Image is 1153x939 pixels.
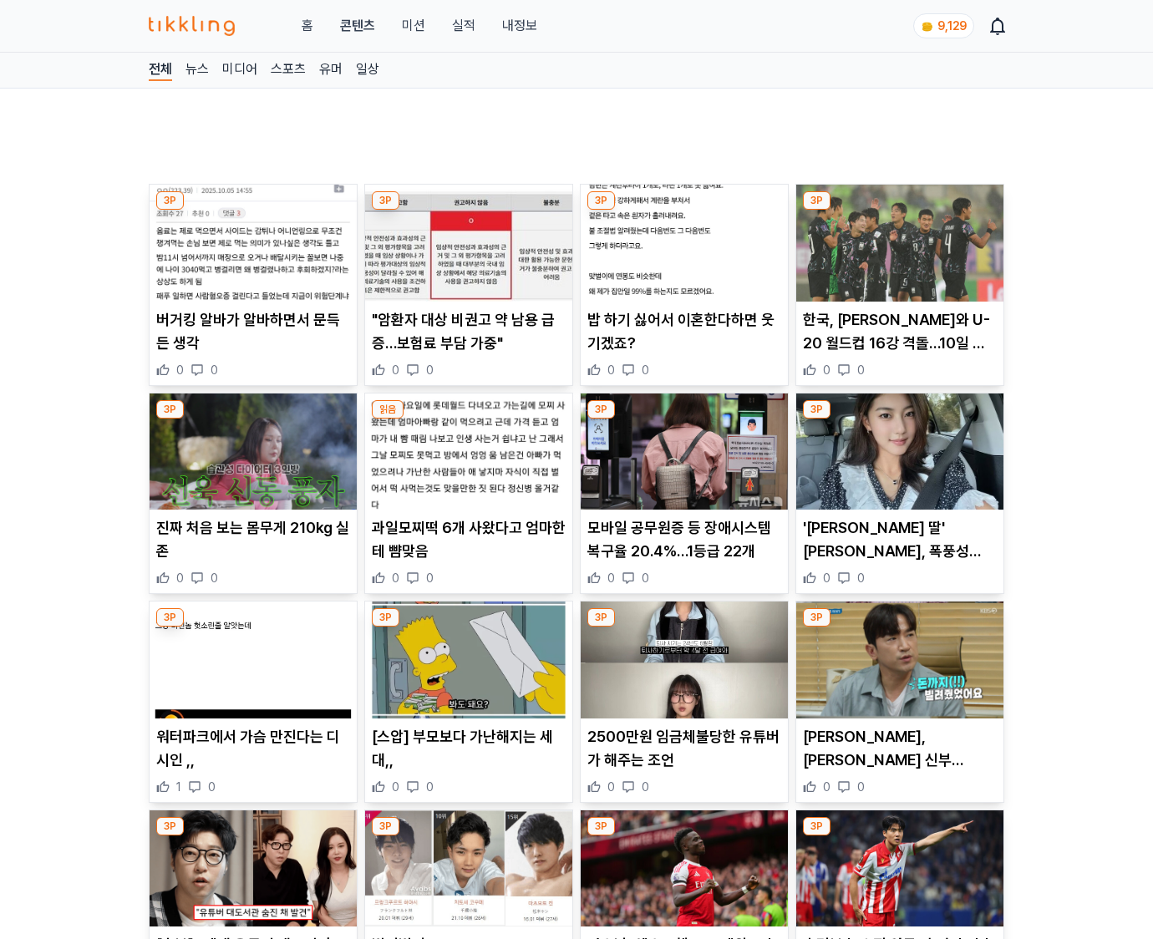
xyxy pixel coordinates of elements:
[502,16,537,36] a: 내정보
[803,725,997,772] p: [PERSON_NAME], [PERSON_NAME] 신부 [PERSON_NAME]와 변호사 동행…전남편과 금전 문제 상담 중 '오열' 포착
[796,185,1003,302] img: 한국, 모로코와 U-20 월드컵 16강 격돌…10일 오전 8시 킥오프
[795,184,1004,386] div: 3P 한국, 모로코와 U-20 월드컵 16강 격돌…10일 오전 8시 킥오프 한국, [PERSON_NAME]와 U-20 월드컵 16강 격돌…10일 오전 8시 킥오프 0 0
[823,570,830,586] span: 0
[302,16,313,36] a: 홈
[176,362,184,378] span: 0
[426,779,434,795] span: 0
[372,400,404,419] div: 읽음
[803,400,830,419] div: 3P
[580,184,789,386] div: 3P 밥 하기 싫어서 이혼한다하면 웃기겠죠? 밥 하기 싫어서 이혼한다하면 웃기겠죠? 0 0
[372,725,566,772] p: [스압] 부모보다 가난해지는 세대,,
[150,393,357,510] img: 진짜 처음 보는 몸무게 210kg 실존
[587,400,615,419] div: 3P
[796,601,1003,718] img: 이민우, 예비 신부 이아미와 변호사 동행…전남편과 금전 문제 상담 중 '오열' 포착
[319,59,343,81] a: 유머
[156,308,350,355] p: 버거킹 알바가 알바하면서 문득 든 생각
[150,601,357,718] img: 워터파크에서 가슴 만진다는 디시인 ,,
[452,16,475,36] a: 실적
[857,570,865,586] span: 0
[402,16,425,36] button: 미션
[587,817,615,835] div: 3P
[581,601,788,718] img: 2500만원 임금체불당한 유튜버가 해주는 조언
[795,393,1004,595] div: 3P '송종국 딸' 송지아, 폭풍성장…"진짜 사람이 달라지네" '[PERSON_NAME] 딸' [PERSON_NAME], 폭풍성장…"진짜 사람이 달라지네" 0 0
[392,570,399,586] span: 0
[156,191,184,210] div: 3P
[607,362,615,378] span: 0
[156,817,184,835] div: 3P
[913,13,971,38] a: coin 9,129
[156,725,350,772] p: 워터파크에서 가슴 만진다는 디시인 ,,
[211,570,218,586] span: 0
[857,779,865,795] span: 0
[176,570,184,586] span: 0
[795,601,1004,803] div: 3P 이민우, 예비 신부 이아미와 변호사 동행…전남편과 금전 문제 상담 중 '오열' 포착 [PERSON_NAME], [PERSON_NAME] 신부 [PERSON_NAME]와 ...
[340,16,375,36] a: 콘텐츠
[150,810,357,927] img: [속보] 1세대 유튜버 대도서관, 자택서 사망한 채 발견...사망 원인과 윰댕과 이혼한 진짜 이유
[796,810,1003,927] img: 홍명보호 소집 앞둔 '측면 수비수' 설영우, 소속팀서 시즌 첫 골
[156,400,184,419] div: 3P
[365,185,572,302] img: "암환자 대상 비권고 약 남용 급증…보험료 부담 가중"
[365,810,572,927] img: 벌떡벌떡 일본 AV 남배우 연령 근황
[587,608,615,627] div: 3P
[150,185,357,302] img: 버거킹 알바가 알바하면서 문득 든 생각
[372,608,399,627] div: 3P
[185,59,209,81] a: 뉴스
[607,570,615,586] span: 0
[580,601,789,803] div: 3P 2500만원 임금체불당한 유튜버가 해주는 조언 2500만원 임금체불당한 유튜버가 해주는 조언 0 0
[642,779,649,795] span: 0
[587,191,615,210] div: 3P
[208,779,216,795] span: 0
[365,393,572,510] img: 과일모찌떡 6개 사왔다고 엄마한테 뺨맞음
[823,779,830,795] span: 0
[426,362,434,378] span: 0
[581,393,788,510] img: 모바일 공무원증 등 장애시스템 복구율 20.4%…1등급 22개
[803,608,830,627] div: 3P
[372,191,399,210] div: 3P
[372,817,399,835] div: 3P
[156,516,350,563] p: 진짜 처음 보는 몸무게 210kg 실존
[149,393,358,595] div: 3P 진짜 처음 보는 몸무게 210kg 실존 진짜 처음 보는 몸무게 210kg 실존 0 0
[364,184,573,386] div: 3P "암환자 대상 비권고 약 남용 급증…보험료 부담 가중" "암환자 대상 비권고 약 남용 급증…보험료 부담 가중" 0 0
[149,59,172,81] a: 전체
[607,779,615,795] span: 0
[803,308,997,355] p: 한국, [PERSON_NAME]와 U-20 월드컵 16강 격돌…10일 오전 8시 킥오프
[365,601,572,718] img: [스압] 부모보다 가난해지는 세대,,
[211,362,218,378] span: 0
[796,393,1003,510] img: '송종국 딸' 송지아, 폭풍성장…"진짜 사람이 달라지네"
[271,59,306,81] a: 스포츠
[642,570,649,586] span: 0
[587,725,781,772] p: 2500만원 임금체불당한 유튜버가 해주는 조언
[356,59,379,81] a: 일상
[176,779,181,795] span: 1
[803,191,830,210] div: 3P
[149,184,358,386] div: 3P 버거킹 알바가 알바하면서 문득 든 생각 버거킹 알바가 알바하면서 문득 든 생각 0 0
[392,362,399,378] span: 0
[823,362,830,378] span: 0
[149,16,235,36] img: 티끌링
[581,810,788,927] img: 아스널, 웨스트햄 2-0 제압…리버풀 제치고 EPL 선두 도약
[857,362,865,378] span: 0
[642,362,649,378] span: 0
[803,817,830,835] div: 3P
[587,308,781,355] p: 밥 하기 싫어서 이혼한다하면 웃기겠죠?
[921,20,934,33] img: coin
[803,516,997,563] p: '[PERSON_NAME] 딸' [PERSON_NAME], 폭풍성장…"진짜 사람이 달라지네"
[156,608,184,627] div: 3P
[372,308,566,355] p: "암환자 대상 비권고 약 남용 급증…보험료 부담 가중"
[426,570,434,586] span: 0
[222,59,257,81] a: 미디어
[149,601,358,803] div: 3P 워터파크에서 가슴 만진다는 디시인 ,, 워터파크에서 가슴 만진다는 디시인 ,, 1 0
[580,393,789,595] div: 3P 모바일 공무원증 등 장애시스템 복구율 20.4%…1등급 22개 모바일 공무원증 등 장애시스템 복구율 20.4%…1등급 22개 0 0
[587,516,781,563] p: 모바일 공무원증 등 장애시스템 복구율 20.4%…1등급 22개
[364,393,573,595] div: 읽음 과일모찌떡 6개 사왔다고 엄마한테 뺨맞음 과일모찌떡 6개 사왔다고 엄마한테 뺨맞음 0 0
[364,601,573,803] div: 3P [스압] 부모보다 가난해지는 세대,, [스압] 부모보다 가난해지는 세대,, 0 0
[581,185,788,302] img: 밥 하기 싫어서 이혼한다하면 웃기겠죠?
[392,779,399,795] span: 0
[372,516,566,563] p: 과일모찌떡 6개 사왔다고 엄마한테 뺨맞음
[937,19,967,33] span: 9,129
